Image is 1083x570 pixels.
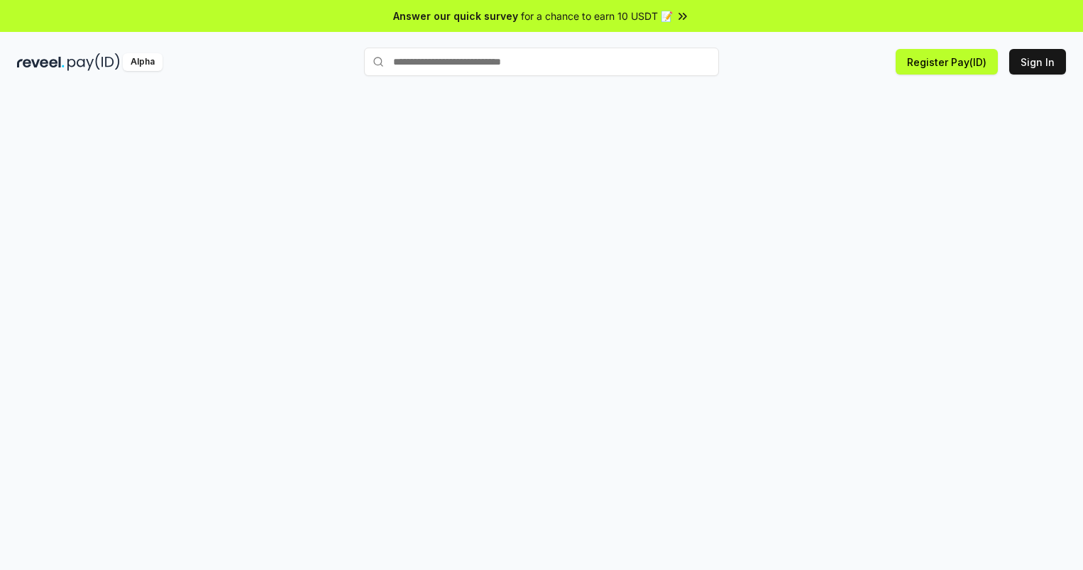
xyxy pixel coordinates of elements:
[393,9,518,23] span: Answer our quick survey
[17,53,65,71] img: reveel_dark
[1009,49,1066,75] button: Sign In
[896,49,998,75] button: Register Pay(ID)
[123,53,163,71] div: Alpha
[521,9,673,23] span: for a chance to earn 10 USDT 📝
[67,53,120,71] img: pay_id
